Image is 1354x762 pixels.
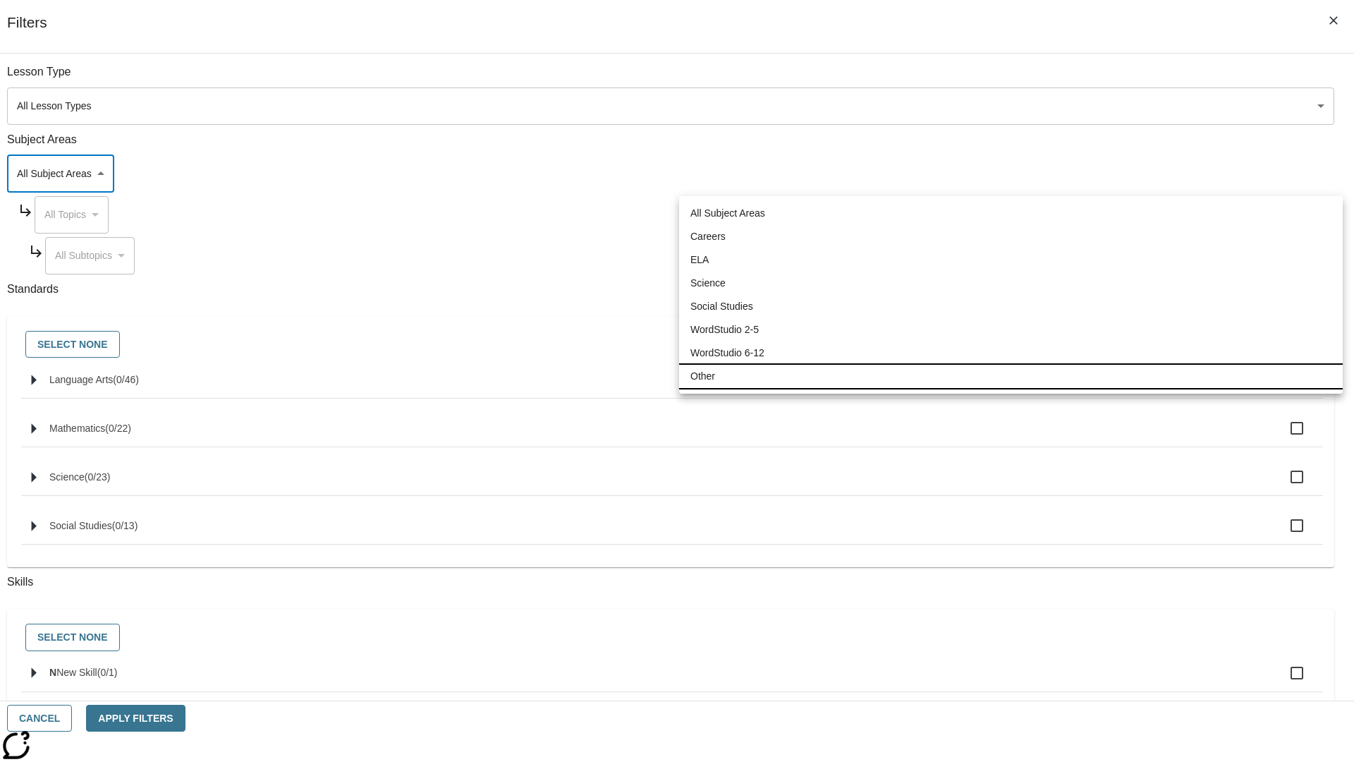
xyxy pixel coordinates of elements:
li: WordStudio 2-5 [679,318,1343,341]
li: All Subject Areas [679,202,1343,225]
li: Science [679,272,1343,295]
li: Other [679,365,1343,388]
li: Careers [679,225,1343,248]
ul: Select a Subject Area [679,196,1343,394]
li: ELA [679,248,1343,272]
li: WordStudio 6-12 [679,341,1343,365]
li: Social Studies [679,295,1343,318]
